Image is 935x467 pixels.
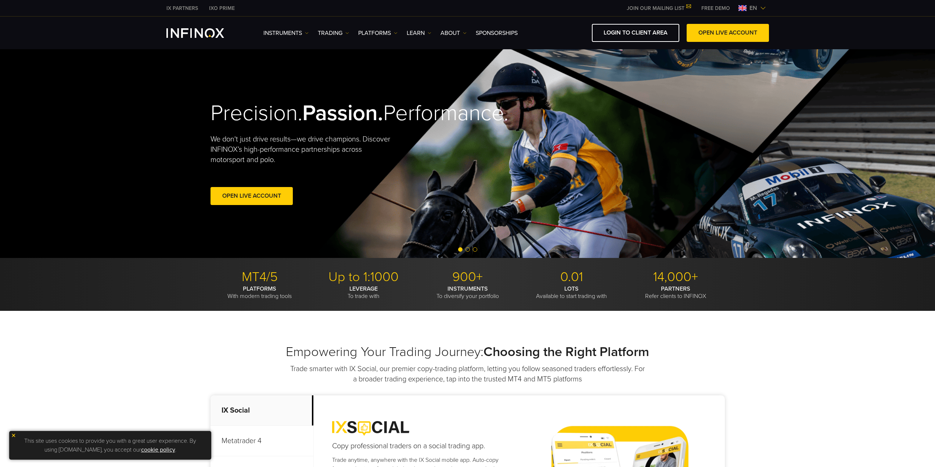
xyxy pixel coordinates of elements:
[626,285,725,300] p: Refer clients to INFINOX
[161,4,204,12] a: INFINOX
[211,187,293,205] a: Open Live Account
[440,29,467,37] a: ABOUT
[314,269,413,285] p: Up to 1:1000
[211,395,313,426] p: IX Social
[211,285,309,300] p: With modern trading tools
[661,285,690,292] strong: PARTNERS
[564,285,579,292] strong: LOTS
[349,285,378,292] strong: LEVERAGE
[290,364,646,384] p: Trade smarter with IX Social, our premier copy-trading platform, letting you follow seasoned trad...
[447,285,488,292] strong: INSTRUMENTS
[141,446,175,453] a: cookie policy
[263,29,309,37] a: Instruments
[332,441,507,451] h4: Copy professional traders on a social trading app.
[358,29,398,37] a: PLATFORMS
[211,134,396,165] p: We don't just drive results—we drive champions. Discover INFINOX’s high-performance partnerships ...
[211,100,442,127] h2: Precision. Performance.
[483,344,649,360] strong: Choosing the Right Platform
[621,5,696,11] a: JOIN OUR MAILING LIST
[13,435,208,456] p: This site uses cookies to provide you with a great user experience. By using [DOMAIN_NAME], you a...
[522,285,621,300] p: Available to start trading with
[473,247,477,252] span: Go to slide 3
[476,29,518,37] a: SPONSORSHIPS
[204,4,240,12] a: INFINOX
[211,426,313,456] p: Metatrader 4
[302,100,383,126] strong: Passion.
[687,24,769,42] a: OPEN LIVE ACCOUNT
[318,29,349,37] a: TRADING
[11,433,16,438] img: yellow close icon
[747,4,760,12] span: en
[418,285,517,300] p: To diversify your portfolio
[626,269,725,285] p: 14,000+
[418,269,517,285] p: 900+
[314,285,413,300] p: To trade with
[458,247,463,252] span: Go to slide 1
[522,269,621,285] p: 0.01
[465,247,470,252] span: Go to slide 2
[211,344,725,360] h2: Empowering Your Trading Journey:
[407,29,431,37] a: Learn
[166,28,241,38] a: INFINOX Logo
[243,285,276,292] strong: PLATFORMS
[592,24,679,42] a: LOGIN TO CLIENT AREA
[211,269,309,285] p: MT4/5
[696,4,736,12] a: INFINOX MENU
